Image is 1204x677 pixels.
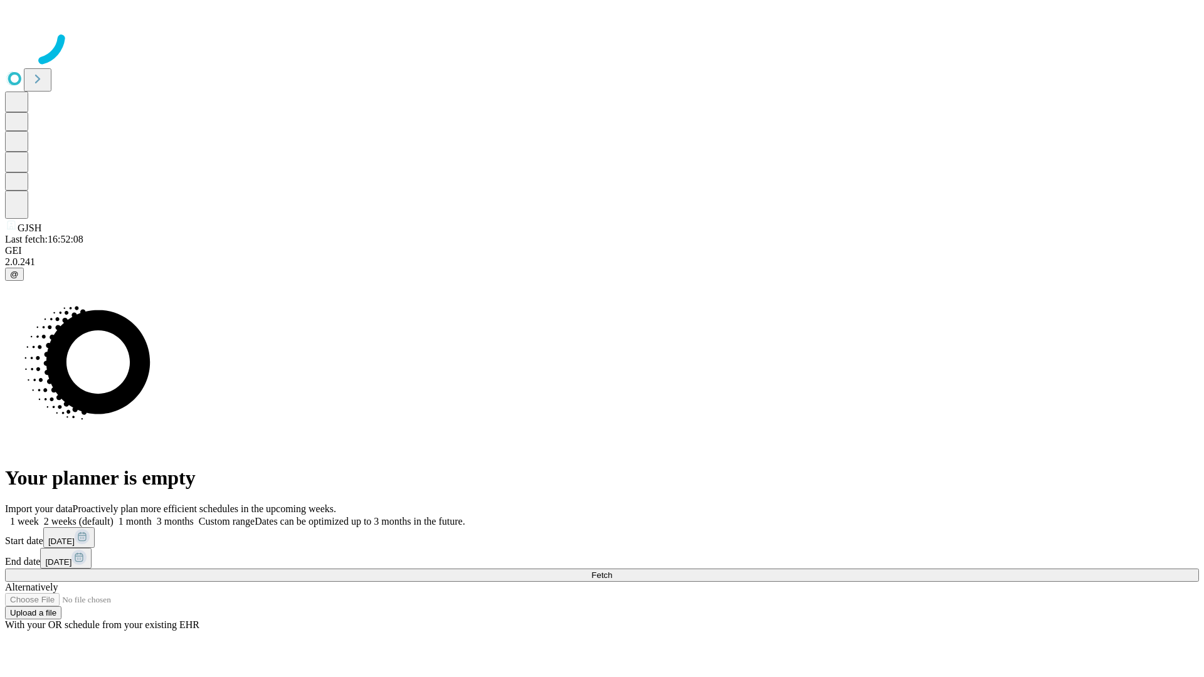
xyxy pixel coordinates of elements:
[255,516,465,527] span: Dates can be optimized up to 3 months in the future.
[10,516,39,527] span: 1 week
[5,569,1199,582] button: Fetch
[5,548,1199,569] div: End date
[591,570,612,580] span: Fetch
[5,606,61,619] button: Upload a file
[5,234,83,244] span: Last fetch: 16:52:08
[5,503,73,514] span: Import your data
[5,527,1199,548] div: Start date
[43,527,95,548] button: [DATE]
[10,270,19,279] span: @
[5,268,24,281] button: @
[40,548,92,569] button: [DATE]
[199,516,255,527] span: Custom range
[5,582,58,592] span: Alternatively
[119,516,152,527] span: 1 month
[45,557,71,567] span: [DATE]
[5,256,1199,268] div: 2.0.241
[5,245,1199,256] div: GEI
[5,619,199,630] span: With your OR schedule from your existing EHR
[18,223,41,233] span: GJSH
[44,516,114,527] span: 2 weeks (default)
[73,503,336,514] span: Proactively plan more efficient schedules in the upcoming weeks.
[157,516,194,527] span: 3 months
[48,537,75,546] span: [DATE]
[5,466,1199,490] h1: Your planner is empty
